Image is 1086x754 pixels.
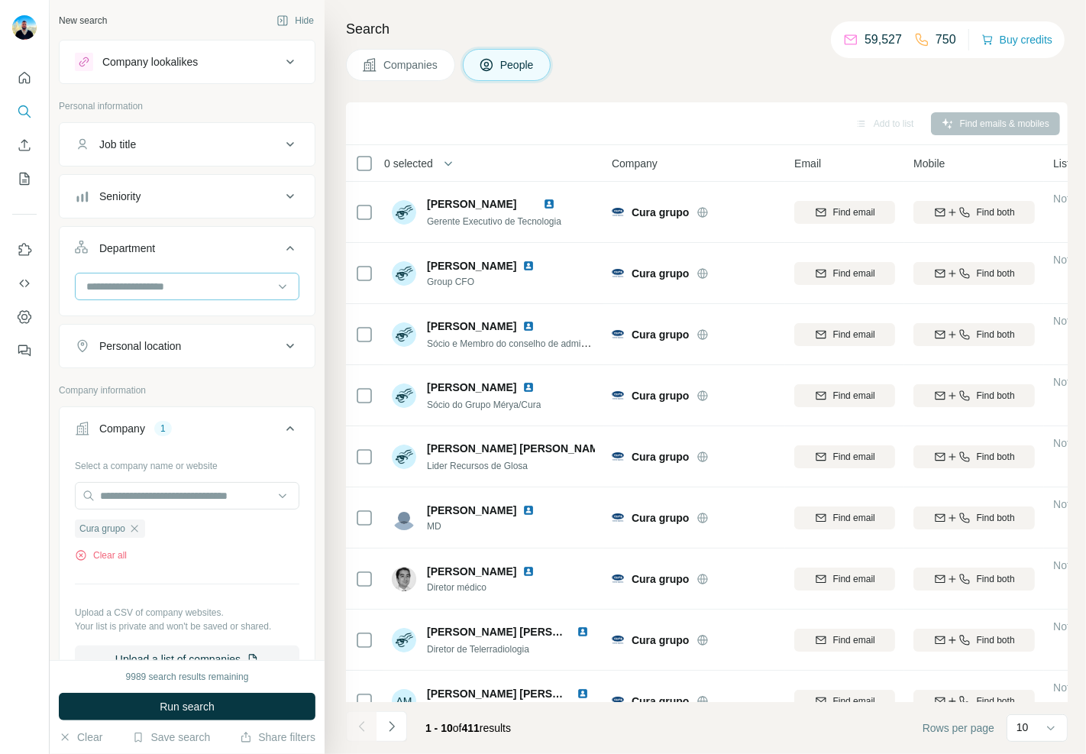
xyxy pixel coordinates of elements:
button: Clear all [75,549,127,562]
span: Cura grupo [632,694,689,709]
span: Cura grupo [632,205,689,220]
button: Find email [794,445,895,468]
div: 1 [154,422,172,435]
span: Sócio e Membro do conselho de administração [427,337,618,349]
span: Find both [977,450,1015,464]
button: My lists [12,165,37,193]
span: 411 [462,722,480,734]
img: LinkedIn logo [543,198,555,210]
span: [PERSON_NAME] [427,258,516,273]
button: Enrich CSV [12,131,37,159]
button: Find email [794,690,895,713]
button: Seniority [60,178,315,215]
span: Find email [833,389,875,403]
button: Find email [794,262,895,285]
div: Department [99,241,155,256]
button: Personal location [60,328,315,364]
button: Find email [794,629,895,652]
img: LinkedIn logo [522,565,535,578]
span: Cura grupo [79,522,125,536]
span: [PERSON_NAME] [PERSON_NAME] [427,688,609,700]
button: Find email [794,568,895,591]
p: Your list is private and won't be saved or shared. [75,620,299,633]
span: Company [612,156,658,171]
span: Lists [1053,156,1075,171]
span: Find email [833,633,875,647]
span: 0 selected [384,156,433,171]
img: Avatar [392,261,416,286]
span: [PERSON_NAME] [427,319,516,334]
span: 1 - 10 [425,722,453,734]
img: Logo of Cura grupo [612,513,624,522]
button: Hide [266,9,325,32]
span: Find email [833,267,875,280]
span: [PERSON_NAME] [PERSON_NAME] [427,441,609,456]
img: Avatar [12,15,37,40]
button: Find email [794,323,895,346]
button: Save search [132,730,210,745]
img: LinkedIn logo [577,626,589,638]
div: New search [59,14,107,28]
button: Job title [60,126,315,163]
button: Search [12,98,37,125]
span: Diretor de Telerradiologia [427,644,529,655]
span: Companies [383,57,439,73]
button: Department [60,230,315,273]
img: LinkedIn logo [522,381,535,393]
img: Avatar [392,200,416,225]
span: [PERSON_NAME] [427,564,516,579]
button: Find both [913,201,1035,224]
span: Sócio do Grupo Mérya/Cura [427,400,541,410]
span: Find both [977,633,1015,647]
span: Find email [833,450,875,464]
span: Cura grupo [632,327,689,342]
span: of [453,722,462,734]
p: Upload a CSV of company websites. [75,606,299,620]
img: Avatar [392,567,416,591]
div: 9989 search results remaining [126,670,249,684]
span: Find both [977,267,1015,280]
span: MD [427,519,541,533]
p: Company information [59,383,315,397]
button: Find both [913,690,1035,713]
span: Cura grupo [632,266,689,281]
span: Find email [833,205,875,219]
img: Logo of Cura grupo [612,452,624,461]
button: Find both [913,629,1035,652]
span: Find email [833,328,875,341]
span: Cura grupo [632,449,689,464]
img: Logo of Cura grupo [612,208,624,216]
img: Avatar [392,383,416,408]
img: LinkedIn logo [522,260,535,272]
div: Seniority [99,189,141,204]
button: Use Surfe API [12,270,37,297]
img: Avatar [392,445,416,469]
img: Logo of Cura grupo [612,330,624,338]
button: Feedback [12,337,37,364]
div: Select a company name or website [75,453,299,473]
button: Company1 [60,410,315,453]
img: LinkedIn logo [577,688,589,700]
span: Cura grupo [632,388,689,403]
img: Logo of Cura grupo [612,391,624,400]
button: Find email [794,201,895,224]
span: results [425,722,511,734]
button: Find email [794,384,895,407]
span: Email [794,156,821,171]
div: Personal location [99,338,181,354]
button: Upload a list of companies [75,646,299,673]
button: Clear [59,730,102,745]
span: Find both [977,511,1015,525]
span: [PERSON_NAME] [PERSON_NAME] [427,626,609,638]
button: Share filters [240,730,315,745]
span: Cura grupo [632,571,689,587]
span: [PERSON_NAME] [427,503,516,518]
span: Cura grupo [632,510,689,526]
span: [PERSON_NAME] [427,198,516,210]
h4: Search [346,18,1068,40]
button: Find both [913,384,1035,407]
button: Find both [913,445,1035,468]
div: AM [392,689,416,714]
span: Find both [977,328,1015,341]
span: Rows per page [923,720,994,736]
